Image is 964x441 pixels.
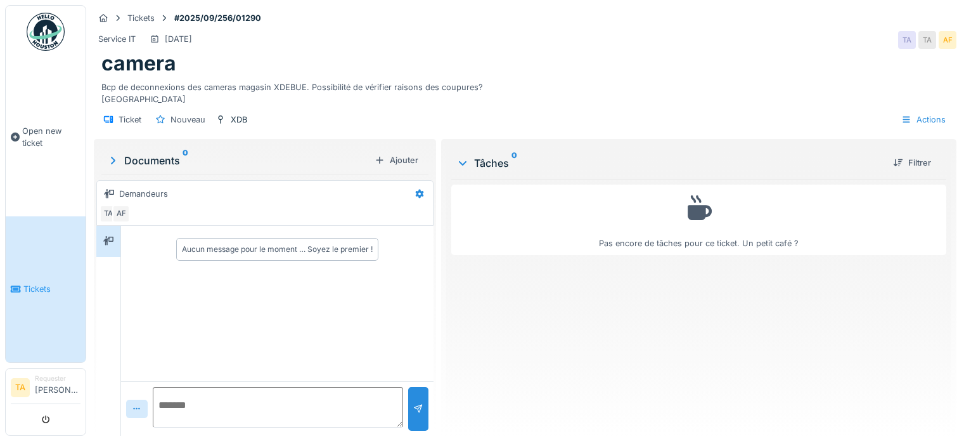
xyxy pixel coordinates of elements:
[11,378,30,397] li: TA
[182,244,373,255] div: Aucun message pour le moment … Soyez le premier !
[456,155,883,171] div: Tâches
[918,31,936,49] div: TA
[112,205,130,223] div: AF
[6,58,86,216] a: Open new ticket
[888,154,936,171] div: Filtrer
[231,114,247,126] div: XDB
[6,216,86,363] a: Tickets
[169,12,266,24] strong: #2025/09/256/01290
[101,51,176,76] h1: camera
[106,153,370,168] div: Documents
[127,12,155,24] div: Tickets
[22,125,80,149] span: Open new ticket
[896,110,951,129] div: Actions
[119,114,141,126] div: Ticket
[370,152,423,169] div: Ajouter
[939,31,956,49] div: AF
[511,155,517,171] sup: 0
[11,374,80,404] a: TA Requester[PERSON_NAME]
[101,76,949,105] div: Bcp de deconnexions des cameras magasin XDEBUE. Possibilité de vérifier raisons des coupures? [GE...
[165,33,192,45] div: [DATE]
[183,153,188,168] sup: 0
[170,114,205,126] div: Nouveau
[100,205,117,223] div: TA
[460,190,938,249] div: Pas encore de tâches pour ce ticket. Un petit café ?
[35,374,80,401] li: [PERSON_NAME]
[898,31,916,49] div: TA
[27,13,65,51] img: Badge_color-CXgf-gQk.svg
[98,33,136,45] div: Service IT
[35,374,80,383] div: Requester
[119,188,168,200] div: Demandeurs
[23,283,80,295] span: Tickets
